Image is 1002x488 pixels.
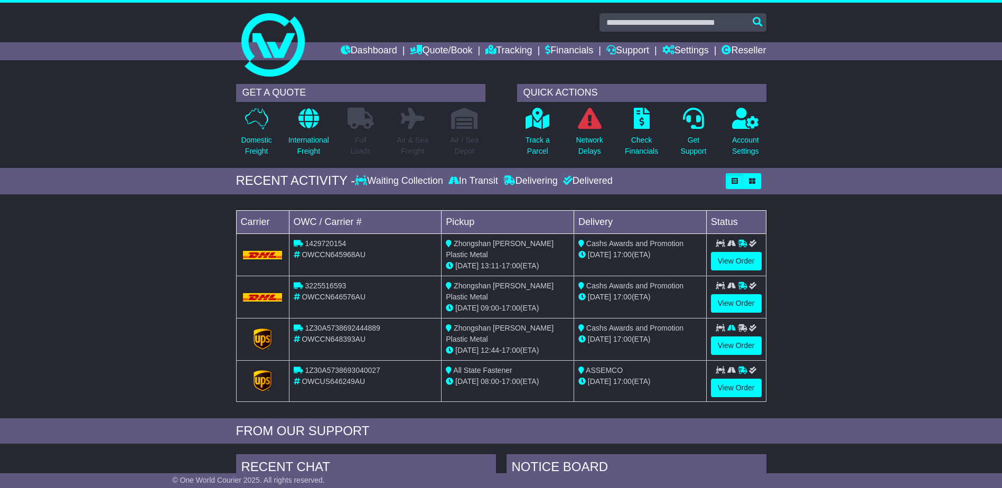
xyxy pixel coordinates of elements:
td: Delivery [574,210,706,233]
div: (ETA) [578,334,702,345]
span: Zhongshan [PERSON_NAME] Plastic Metal [446,281,554,301]
div: - (ETA) [446,376,569,387]
div: QUICK ACTIONS [517,84,766,102]
span: [DATE] [455,304,479,312]
img: DHL.png [243,251,283,259]
span: 17:00 [613,293,632,301]
p: Get Support [680,135,706,157]
span: 1Z30A5738692444889 [305,324,380,332]
span: OWCCN645968AU [302,250,366,259]
img: DHL.png [243,293,283,302]
a: GetSupport [680,107,707,163]
span: [DATE] [588,377,611,386]
td: OWC / Carrier # [289,210,442,233]
p: Account Settings [732,135,759,157]
span: [DATE] [455,346,479,354]
span: Zhongshan [PERSON_NAME] Plastic Metal [446,324,554,343]
span: 17:00 [502,304,520,312]
p: Track a Parcel [526,135,550,157]
a: View Order [711,379,762,397]
p: Full Loads [348,135,374,157]
a: View Order [711,294,762,313]
div: - (ETA) [446,303,569,314]
div: In Transit [446,175,501,187]
span: 1Z30A5738693040027 [305,366,380,374]
div: NOTICE BOARD [507,454,766,483]
span: OWCCN646576AU [302,293,366,301]
td: Carrier [236,210,289,233]
img: GetCarrierServiceLogo [254,329,271,350]
a: DomesticFreight [240,107,272,163]
p: International Freight [288,135,329,157]
span: 17:00 [613,250,632,259]
span: 17:00 [613,377,632,386]
span: 17:00 [502,377,520,386]
p: Air & Sea Freight [397,135,428,157]
div: (ETA) [578,249,702,260]
div: Delivered [560,175,613,187]
a: Support [606,42,649,60]
a: Dashboard [341,42,397,60]
td: Status [706,210,766,233]
span: [DATE] [588,250,611,259]
div: - (ETA) [446,345,569,356]
a: Settings [662,42,709,60]
span: [DATE] [455,377,479,386]
span: Cashs Awards and Promotion [586,281,683,290]
span: All State Fastener [453,366,512,374]
a: View Order [711,336,762,355]
div: Delivering [501,175,560,187]
span: OWCCN648393AU [302,335,366,343]
span: 17:00 [613,335,632,343]
span: 08:00 [481,377,499,386]
p: Check Financials [625,135,658,157]
span: Cashs Awards and Promotion [586,324,683,332]
span: [DATE] [588,335,611,343]
span: Zhongshan [PERSON_NAME] Plastic Metal [446,239,554,259]
a: InternationalFreight [288,107,330,163]
p: Domestic Freight [241,135,271,157]
div: FROM OUR SUPPORT [236,424,766,439]
td: Pickup [442,210,574,233]
div: - (ETA) [446,260,569,271]
p: Network Delays [576,135,603,157]
img: GetCarrierServiceLogo [254,370,271,391]
a: Quote/Book [410,42,472,60]
div: Waiting Collection [355,175,445,187]
span: 17:00 [502,261,520,270]
span: 17:00 [502,346,520,354]
span: 12:44 [481,346,499,354]
div: (ETA) [578,376,702,387]
span: 09:00 [481,304,499,312]
a: Reseller [722,42,766,60]
div: GET A QUOTE [236,84,485,102]
span: 3225516593 [305,281,346,290]
a: Tracking [485,42,532,60]
a: AccountSettings [732,107,760,163]
span: [DATE] [455,261,479,270]
span: OWCUS646249AU [302,377,365,386]
a: View Order [711,252,762,270]
a: NetworkDelays [575,107,603,163]
a: Financials [545,42,593,60]
span: 13:11 [481,261,499,270]
div: RECENT ACTIVITY - [236,173,355,189]
p: Air / Sea Depot [451,135,479,157]
a: CheckFinancials [624,107,659,163]
span: [DATE] [588,293,611,301]
a: Track aParcel [525,107,550,163]
span: ASSEMCO [586,366,623,374]
div: (ETA) [578,292,702,303]
span: Cashs Awards and Promotion [586,239,683,248]
div: RECENT CHAT [236,454,496,483]
span: 1429720154 [305,239,346,248]
span: © One World Courier 2025. All rights reserved. [172,476,325,484]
